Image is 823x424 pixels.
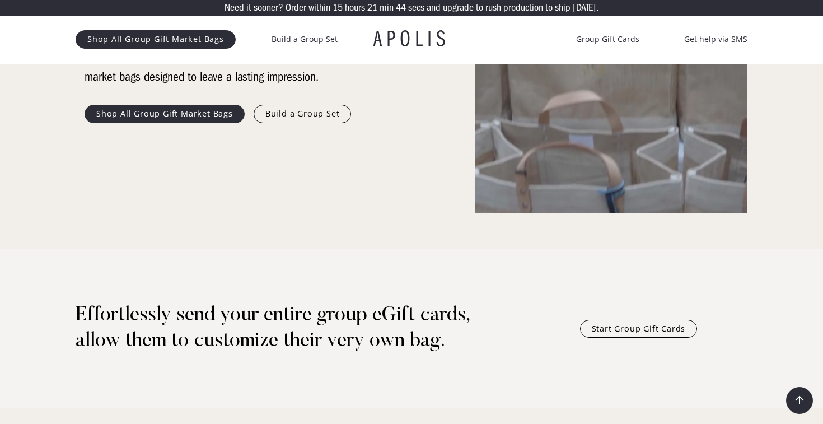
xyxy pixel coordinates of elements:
[76,303,512,355] h1: Effortlessly send your entire group eGift cards, allow them to customize their very own bag.
[580,320,698,338] a: Start Group Gift Cards
[367,3,377,13] p: 21
[380,3,394,13] p: min
[576,32,639,46] a: Group Gift Cards
[396,3,406,13] p: 44
[85,48,376,87] div: Create beautiful moments at your next event with personalized market bags designed to leave a las...
[272,32,338,46] a: Build a Group Set
[333,3,343,13] p: 15
[76,30,236,48] a: Shop All Group Gift Market Bags
[85,105,245,123] a: Shop All Group Gift Market Bags
[254,105,352,123] a: Build a Group Set
[408,3,424,13] p: secs
[345,3,365,13] p: hours
[684,32,747,46] a: Get help via SMS
[427,3,598,13] p: and upgrade to rush production to ship [DATE].
[225,3,330,13] p: Need it sooner? Order within
[373,28,450,50] a: APOLIS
